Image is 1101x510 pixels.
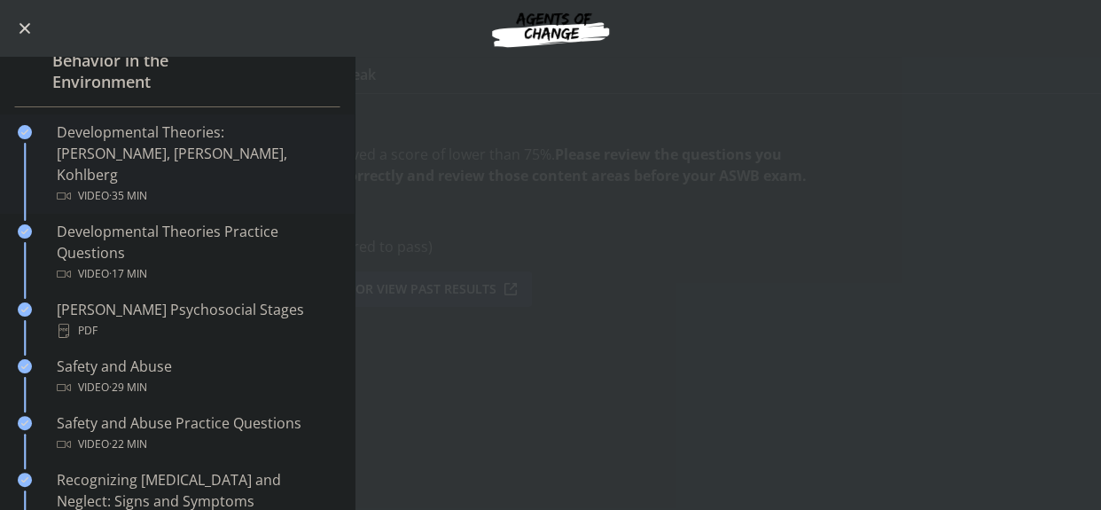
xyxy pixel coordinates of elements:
i: Completed [18,473,32,487]
i: Completed [18,359,32,373]
img: Agents of Change [444,7,657,50]
div: Safety and Abuse Practice Questions [57,412,333,455]
div: Safety and Abuse [57,356,333,398]
span: · 29 min [109,377,147,398]
span: · 22 min [109,434,147,455]
div: Video [57,263,333,285]
div: PDF [57,320,333,341]
div: Developmental Theories: [PERSON_NAME], [PERSON_NAME], Kohlberg [57,122,333,207]
i: Completed [18,302,32,317]
i: Completed [18,416,32,430]
div: Video [57,434,333,455]
div: Video [57,185,333,207]
span: · 35 min [109,185,147,207]
i: Completed [18,125,32,139]
i: Completed [18,224,32,239]
div: Video [57,377,333,398]
div: [PERSON_NAME] Psychosocial Stages [57,299,333,341]
button: Enable menu [14,18,35,39]
span: · 17 min [109,263,147,285]
div: Developmental Theories Practice Questions [57,221,333,285]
